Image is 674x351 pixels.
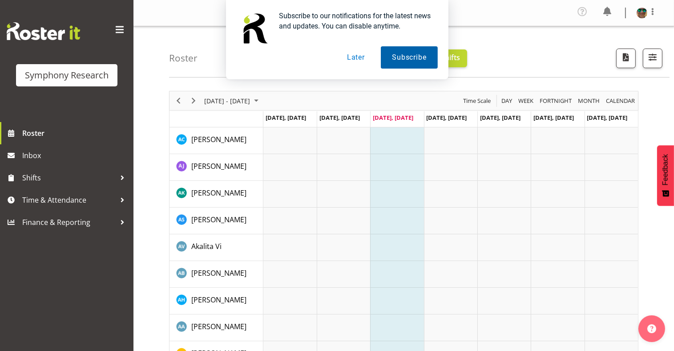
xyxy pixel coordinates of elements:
[647,324,656,333] img: help-xxl-2.png
[22,216,116,229] span: Finance & Reporting
[22,193,116,207] span: Time & Attendance
[22,171,116,184] span: Shifts
[237,11,272,46] img: notification icon
[22,149,129,162] span: Inbox
[336,46,376,69] button: Later
[657,145,674,206] button: Feedback - Show survey
[381,46,437,69] button: Subscribe
[272,11,438,31] div: Subscribe to our notifications for the latest news and updates. You can disable anytime.
[662,154,670,185] span: Feedback
[22,127,129,140] span: Roster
